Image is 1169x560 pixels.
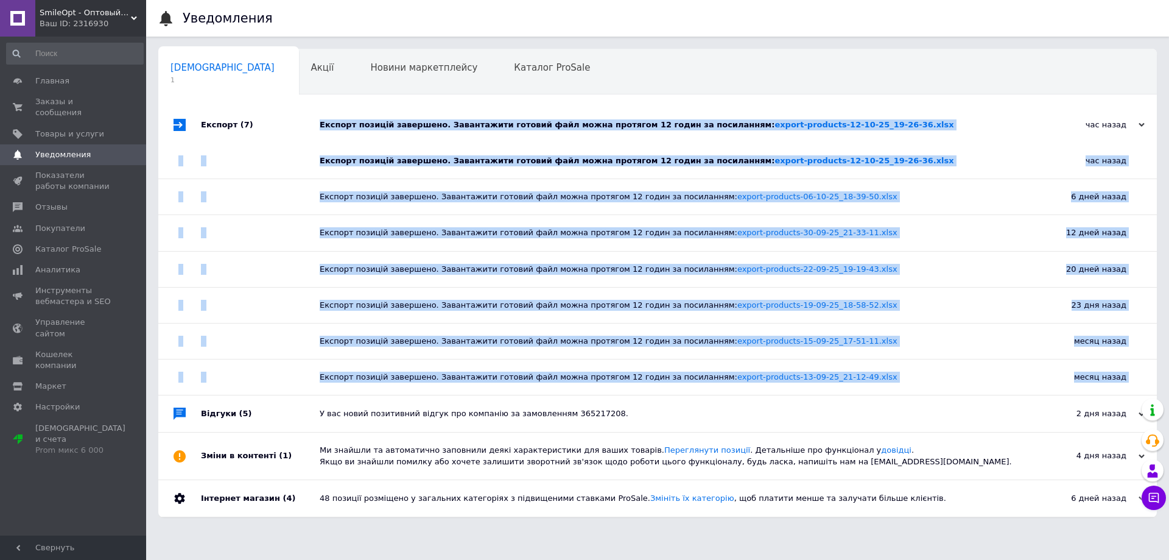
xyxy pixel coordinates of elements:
[737,372,897,381] a: export-products-13-09-25_21-12-49.xlsx
[320,493,1023,504] div: 48 позиції розміщено у загальних категоріях з підвищеними ставками ProSale. , щоб платити менше т...
[320,191,1005,202] div: Експорт позицій завершено. Завантажити готовий файл можна протягом 12 годин за посиланням:
[1023,408,1145,419] div: 2 дня назад
[35,170,113,192] span: Показатели работы компании
[881,445,911,455] a: довідці
[664,445,750,455] a: Переглянути позиції
[35,381,66,392] span: Маркет
[737,228,897,237] a: export-products-30-09-25_21-33-11.xlsx
[35,202,68,213] span: Отзывы
[240,120,253,129] span: (7)
[737,192,897,201] a: export-products-06-10-25_18-39-50.xlsx
[774,120,953,129] a: export-products-12-10-25_19-26-36.xlsx
[1023,450,1145,461] div: 4 дня назад
[370,62,477,73] span: Новини маркетплейсу
[1005,215,1157,250] div: 12 дней назад
[737,300,897,310] a: export-products-19-09-25_18-58-52.xlsx
[320,119,1023,130] div: Експорт позицій завершено. Завантажити готовий файл можна протягом 12 годин за посиланням:
[201,480,320,517] div: Інтернет магазин
[320,445,1023,467] div: Ми знайшли та автоматично заповнили деякі характеристики для ваших товарів. . Детальніше про функ...
[35,76,69,87] span: Главная
[35,96,113,118] span: Заказы и сообщения
[320,336,1005,347] div: Експорт позицій завершено. Завантажити готовий файл можна протягом 12 годин за посиланням:
[35,149,91,160] span: Уведомления
[1005,324,1157,359] div: месяц назад
[320,408,1023,419] div: У вас новий позитивний відгук про компанію за замовленням 365217208.
[650,494,734,503] a: Змініть їх категорію
[40,7,131,18] span: SmileOpt - Оптовый склад-магазин одежды Смайл Опт 7-й км
[320,372,1005,383] div: Експорт позицій завершено. Завантажити готовий файл можна протягом 12 годин за посиланням:
[35,423,125,456] span: [DEMOGRAPHIC_DATA] и счета
[737,336,897,346] a: export-products-15-09-25_17-51-11.xlsx
[1023,119,1145,130] div: час назад
[1005,143,1157,179] div: час назад
[1005,360,1157,395] div: месяц назад
[35,402,80,413] span: Настройки
[35,285,113,307] span: Инструменты вебмастера и SEO
[239,409,252,418] span: (5)
[35,129,104,140] span: Товары и услуги
[1005,252,1157,287] div: 20 дней назад
[35,445,125,456] div: Prom микс 6 000
[1023,493,1145,504] div: 6 дней назад
[170,62,275,73] span: [DEMOGRAPHIC_DATA]
[201,433,320,479] div: Зміни в контенті
[1005,179,1157,214] div: 6 дней назад
[35,317,113,339] span: Управление сайтом
[35,244,101,255] span: Каталог ProSale
[201,395,320,432] div: Відгуки
[279,451,292,460] span: (1)
[170,76,275,85] span: 1
[320,155,1005,166] div: Експорт позицій завершено. Завантажити готовий файл можна протягом 12 годин за посиланням:
[1142,486,1166,510] button: Чат с покупателем
[514,62,590,73] span: Каталог ProSale
[183,11,273,26] h1: Уведомления
[1005,288,1157,323] div: 23 дня назад
[35,349,113,371] span: Кошелек компании
[320,300,1005,311] div: Експорт позицій завершено. Завантажити готовий файл можна протягом 12 годин за посиланням:
[320,227,1005,238] div: Експорт позицій завершено. Завантажити готовий файл можна протягом 12 годин за посиланням:
[737,264,897,274] a: export-products-22-09-25_19-19-43.xlsx
[774,156,953,165] a: export-products-12-10-25_19-26-36.xlsx
[201,107,320,143] div: Експорт
[40,18,146,29] div: Ваш ID: 2316930
[6,43,144,65] input: Поиск
[35,223,85,234] span: Покупатели
[35,264,80,275] span: Аналитика
[311,62,334,73] span: Акції
[320,264,1005,275] div: Експорт позицій завершено. Завантажити готовий файл можна протягом 12 годин за посиланням:
[283,494,295,503] span: (4)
